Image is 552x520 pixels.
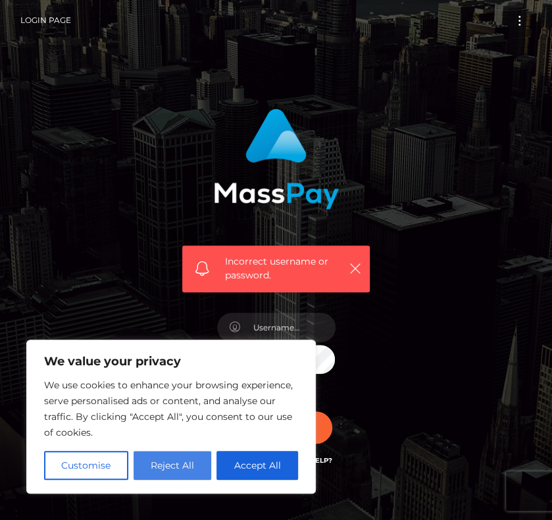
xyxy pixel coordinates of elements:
button: Reject All [134,451,212,480]
button: Customise [44,451,128,480]
p: We value your privacy [44,353,298,369]
span: Incorrect username or password. [225,255,342,282]
input: Username... [241,313,336,342]
div: We value your privacy [26,340,316,494]
button: Toggle navigation [507,12,532,30]
img: MassPay Login [214,109,339,209]
button: Accept All [216,451,298,480]
a: Login Page [20,7,71,34]
p: We use cookies to enhance your browsing experience, serve personalised ads or content, and analys... [44,377,298,440]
